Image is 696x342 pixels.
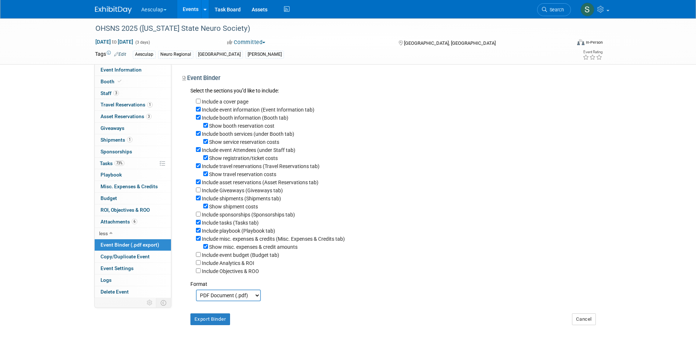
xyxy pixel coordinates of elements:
span: [DATE] [DATE] [95,39,134,45]
a: Sponsorships [95,146,171,157]
label: Show misc. expenses & credit amounts [209,244,298,250]
a: Edit [114,52,126,57]
span: less [99,230,108,236]
span: Playbook [101,172,122,178]
a: less [95,228,171,239]
span: ROI, Objectives & ROO [101,207,150,213]
span: Delete Event [101,289,129,295]
label: Show service reservation costs [209,139,279,145]
td: Tags [95,50,126,59]
span: Attachments [101,219,137,225]
img: ExhibitDay [95,6,132,14]
div: Event Binder [182,74,596,85]
img: Sara Hurson [580,3,594,17]
div: OHSNS 2025 ([US_STATE] State Neuro Society) [93,22,560,35]
div: Event Format [528,38,603,49]
span: 3 [113,90,119,96]
label: Include event information (Event Information tab) [202,107,314,113]
td: Personalize Event Tab Strip [143,298,156,308]
span: 6 [132,219,137,224]
div: Event Rating [583,50,602,54]
span: Misc. Expenses & Credits [101,183,158,189]
label: Include event budget (Budget tab) [202,252,279,258]
div: In-Person [586,40,603,45]
div: [GEOGRAPHIC_DATA] [196,51,243,58]
button: Export Binder [190,313,230,325]
a: Staff3 [95,88,171,99]
a: Search [537,3,571,16]
a: Budget [95,193,171,204]
span: (3 days) [135,40,150,45]
td: Toggle Event Tabs [156,298,171,308]
label: Include tasks (Tasks tab) [202,220,259,226]
span: to [111,39,118,45]
span: Sponsorships [101,149,132,154]
label: Show travel reservation costs [209,171,276,177]
label: Include travel reservations (Travel Reservations tab) [202,163,320,169]
span: 1 [127,137,132,142]
a: Delete Event [95,286,171,298]
label: Include shipments (Shipments tab) [202,196,281,201]
a: Event Binder (.pdf export) [95,239,171,251]
span: Logs [101,277,112,283]
div: Select the sections you''d like to include: [190,87,596,95]
span: Copy/Duplicate Event [101,254,150,259]
a: Misc. Expenses & Credits [95,181,171,192]
span: Event Settings [101,265,134,271]
span: Search [547,7,564,12]
a: Event Information [95,64,171,76]
div: [PERSON_NAME] [245,51,284,58]
label: Include playbook (Playbook tab) [202,228,275,234]
a: Asset Reservations3 [95,111,171,122]
span: Asset Reservations [101,113,152,119]
label: Show registration/ticket costs [209,155,278,161]
span: 1 [147,102,153,108]
a: Attachments6 [95,216,171,228]
span: Budget [101,195,117,201]
label: Include event Attendees (under Staff tab) [202,147,295,153]
a: Event Settings [95,263,171,274]
label: Show booth reservation cost [209,123,274,129]
span: Shipments [101,137,132,143]
label: Include misc. expenses & credits (Misc. Expenses & Credits tab) [202,236,345,242]
label: Include Objectives & ROO [202,268,259,274]
label: Include booth services (under Booth tab) [202,131,294,137]
label: Include Analytics & ROI [202,260,254,266]
label: Include Giveaways (Giveaways tab) [202,188,283,193]
a: Logs [95,274,171,286]
span: Staff [101,90,119,96]
a: Tasks73% [95,158,171,169]
label: Include sponsorships (Sponsorships tab) [202,212,295,218]
span: Tasks [100,160,124,166]
div: Aesculap [133,51,156,58]
span: Booth [101,79,123,84]
a: Giveaways [95,123,171,134]
img: Format-Inperson.png [577,39,584,45]
div: Format [190,275,596,288]
a: Copy/Duplicate Event [95,251,171,262]
label: Include asset reservations (Asset Reservations tab) [202,179,318,185]
span: Event Information [101,67,142,73]
div: Neuro Regional [158,51,193,58]
button: Committed [225,39,268,46]
span: 73% [114,160,124,166]
span: Giveaways [101,125,124,131]
button: Cancel [572,313,596,325]
span: Event Binder (.pdf export) [101,242,159,248]
span: [GEOGRAPHIC_DATA], [GEOGRAPHIC_DATA] [404,40,496,46]
span: 3 [146,114,152,119]
span: Travel Reservations [101,102,153,108]
a: Playbook [95,169,171,181]
a: Booth [95,76,171,87]
label: Show shipment costs [209,204,258,210]
label: Include a cover page [202,99,248,105]
a: Travel Reservations1 [95,99,171,110]
label: Include booth information (Booth tab) [202,115,288,121]
i: Booth reservation complete [118,79,121,83]
a: Shipments1 [95,134,171,146]
a: ROI, Objectives & ROO [95,204,171,216]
